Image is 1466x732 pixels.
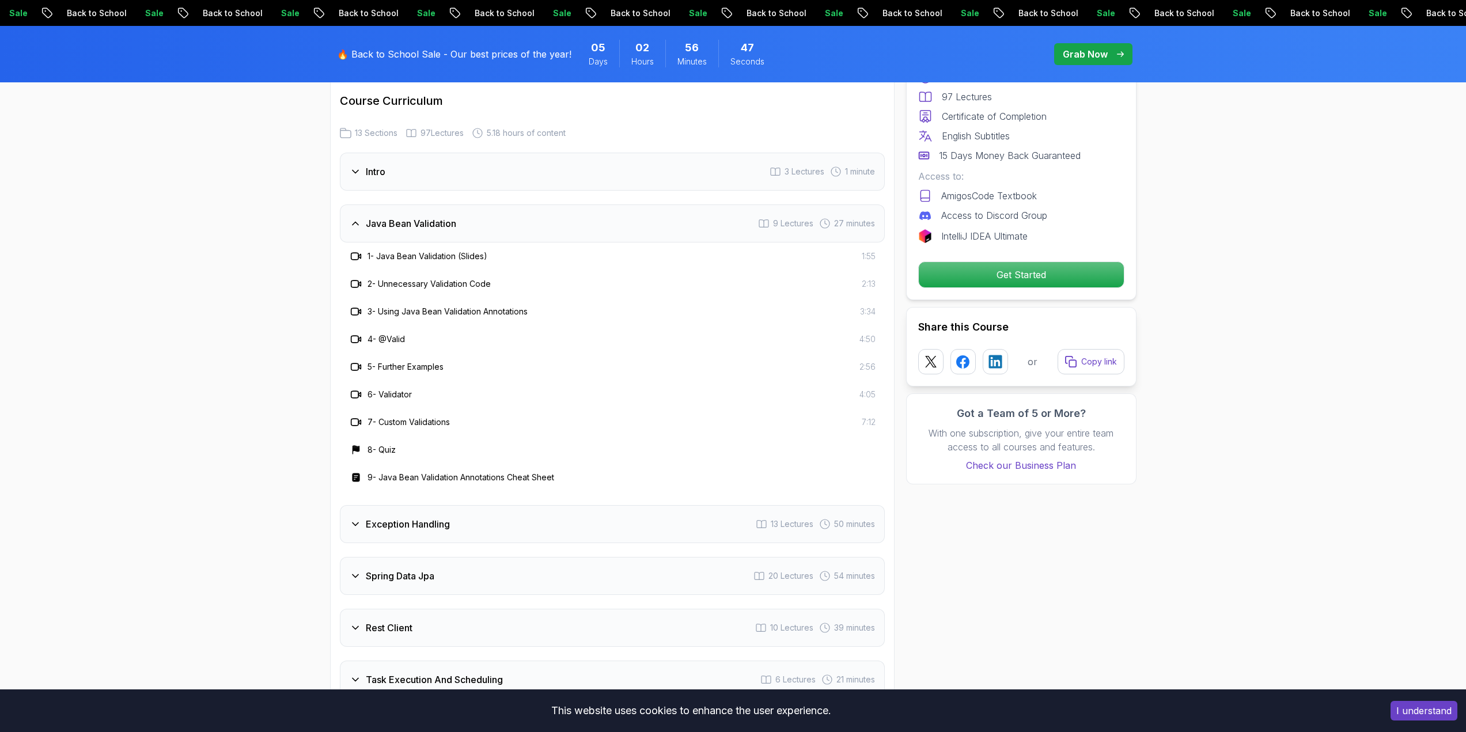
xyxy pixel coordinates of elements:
[1063,47,1108,61] p: Grab Now
[368,472,554,483] h3: 9 - Java Bean Validation Annotations Cheat Sheet
[340,609,885,647] button: Rest Client10 Lectures 39 minutes
[135,7,172,19] p: Sale
[591,40,605,56] span: 5 Days
[366,673,503,687] h3: Task Execution And Scheduling
[1391,701,1457,720] button: Accept cookies
[730,56,764,67] span: Seconds
[368,278,491,290] h3: 2 - Unnecessary Validation Code
[834,622,875,634] span: 39 minutes
[366,217,456,230] h3: Java Bean Validation
[862,278,876,290] span: 2:13
[366,517,450,531] h3: Exception Handling
[407,7,444,19] p: Sale
[939,149,1081,162] p: 15 Days Money Back Guaranteed
[366,165,385,179] h3: Intro
[1222,7,1259,19] p: Sale
[631,56,654,67] span: Hours
[340,93,885,109] h2: Course Curriculum
[918,458,1124,472] a: Check our Business Plan
[368,333,405,345] h3: 4 - @Valid
[918,426,1124,454] p: With one subscription, give your entire team access to all courses and features.
[366,621,412,635] h3: Rest Client
[1144,7,1222,19] p: Back to School
[355,127,397,139] span: 13 Sections
[635,40,649,56] span: 2 Hours
[685,40,699,56] span: 56 Minutes
[942,90,992,104] p: 97 Lectures
[368,361,444,373] h3: 5 - Further Examples
[368,444,396,456] h3: 8 - Quiz
[543,7,579,19] p: Sale
[859,389,876,400] span: 4:05
[860,306,876,317] span: 3:34
[815,7,851,19] p: Sale
[862,251,876,262] span: 1:55
[862,416,876,428] span: 7:12
[1081,356,1117,367] p: Copy link
[918,229,932,243] img: jetbrains logo
[741,40,754,56] span: 47 Seconds
[340,557,885,595] button: Spring Data Jpa20 Lectures 54 minutes
[834,218,875,229] span: 27 minutes
[340,661,885,699] button: Task Execution And Scheduling6 Lectures 21 minutes
[872,7,950,19] p: Back to School
[918,261,1124,288] button: Get Started
[736,7,815,19] p: Back to School
[421,127,464,139] span: 97 Lectures
[834,570,875,582] span: 54 minutes
[950,7,987,19] p: Sale
[368,251,487,262] h3: 1 - Java Bean Validation (Slides)
[918,405,1124,422] h3: Got a Team of 5 or More?
[56,7,135,19] p: Back to School
[340,153,885,191] button: Intro3 Lectures 1 minute
[775,674,816,685] span: 6 Lectures
[1028,355,1037,369] p: or
[340,505,885,543] button: Exception Handling13 Lectures 50 minutes
[768,570,813,582] span: 20 Lectures
[941,208,1047,222] p: Access to Discord Group
[368,306,528,317] h3: 3 - Using Java Bean Validation Annotations
[836,674,875,685] span: 21 minutes
[1008,7,1086,19] p: Back to School
[677,56,707,67] span: Minutes
[1058,349,1124,374] button: Copy link
[834,518,875,530] span: 50 minutes
[918,319,1124,335] h2: Share this Course
[340,204,885,242] button: Java Bean Validation9 Lectures 27 minutes
[368,416,450,428] h3: 7 - Custom Validations
[328,7,407,19] p: Back to School
[600,7,679,19] p: Back to School
[1086,7,1123,19] p: Sale
[941,229,1028,243] p: IntelliJ IDEA Ultimate
[859,333,876,345] span: 4:50
[366,569,434,583] h3: Spring Data Jpa
[464,7,543,19] p: Back to School
[337,47,571,61] p: 🔥 Back to School Sale - Our best prices of the year!
[487,127,566,139] span: 5.18 hours of content
[589,56,608,67] span: Days
[1358,7,1395,19] p: Sale
[368,389,412,400] h3: 6 - Validator
[845,166,875,177] span: 1 minute
[9,698,1373,723] div: This website uses cookies to enhance the user experience.
[1280,7,1358,19] p: Back to School
[773,218,813,229] span: 9 Lectures
[192,7,271,19] p: Back to School
[919,262,1124,287] p: Get Started
[770,622,813,634] span: 10 Lectures
[785,166,824,177] span: 3 Lectures
[918,169,1124,183] p: Access to:
[859,361,876,373] span: 2:56
[941,189,1037,203] p: AmigosCode Textbook
[942,129,1010,143] p: English Subtitles
[942,109,1047,123] p: Certificate of Completion
[271,7,308,19] p: Sale
[679,7,715,19] p: Sale
[771,518,813,530] span: 13 Lectures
